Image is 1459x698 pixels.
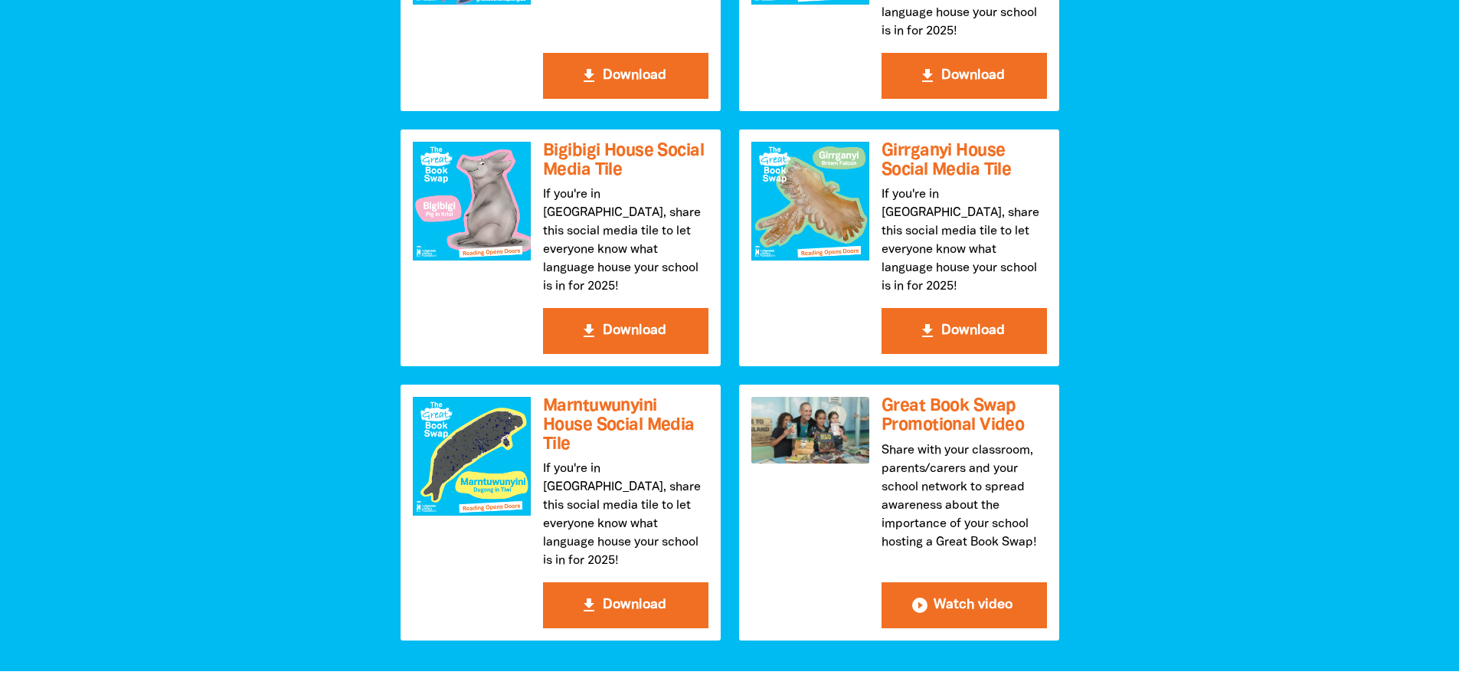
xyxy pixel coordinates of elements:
[580,322,598,340] i: get_app
[580,596,598,614] i: get_app
[543,397,708,454] h3: Marntuwunyini House Social Media Tile
[543,142,708,179] h3: Bigibigi House Social Media Tile
[882,397,1047,434] h3: Great Book Swap Promotional Video
[543,582,708,628] button: get_app Download
[413,142,531,260] img: Bigibigi House Social Media Tile
[580,67,598,85] i: get_app
[882,53,1047,99] button: get_app Download
[543,53,708,99] button: get_app Download
[918,322,937,340] i: get_app
[918,67,937,85] i: get_app
[882,582,1047,628] button: play_circle_filled Watch video
[882,142,1047,179] h3: Girrganyi House Social Media Tile
[911,596,929,614] i: play_circle_filled
[751,142,869,260] img: Girrganyi House Social Media Tile
[882,308,1047,354] button: get_app Download
[543,308,708,354] button: get_app Download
